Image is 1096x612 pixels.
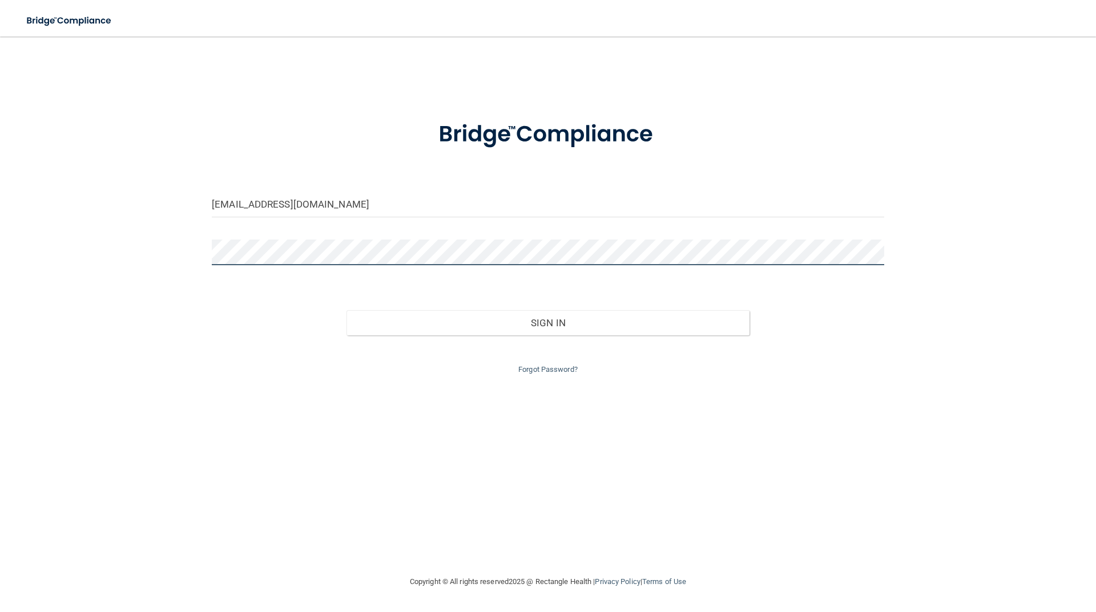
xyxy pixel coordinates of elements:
button: Sign In [346,310,750,335]
img: bridge_compliance_login_screen.278c3ca4.svg [17,9,122,33]
a: Forgot Password? [518,365,578,374]
input: Email [212,192,884,217]
img: bridge_compliance_login_screen.278c3ca4.svg [415,105,681,164]
a: Privacy Policy [595,577,640,586]
a: Terms of Use [642,577,686,586]
div: Copyright © All rights reserved 2025 @ Rectangle Health | | [340,564,756,600]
